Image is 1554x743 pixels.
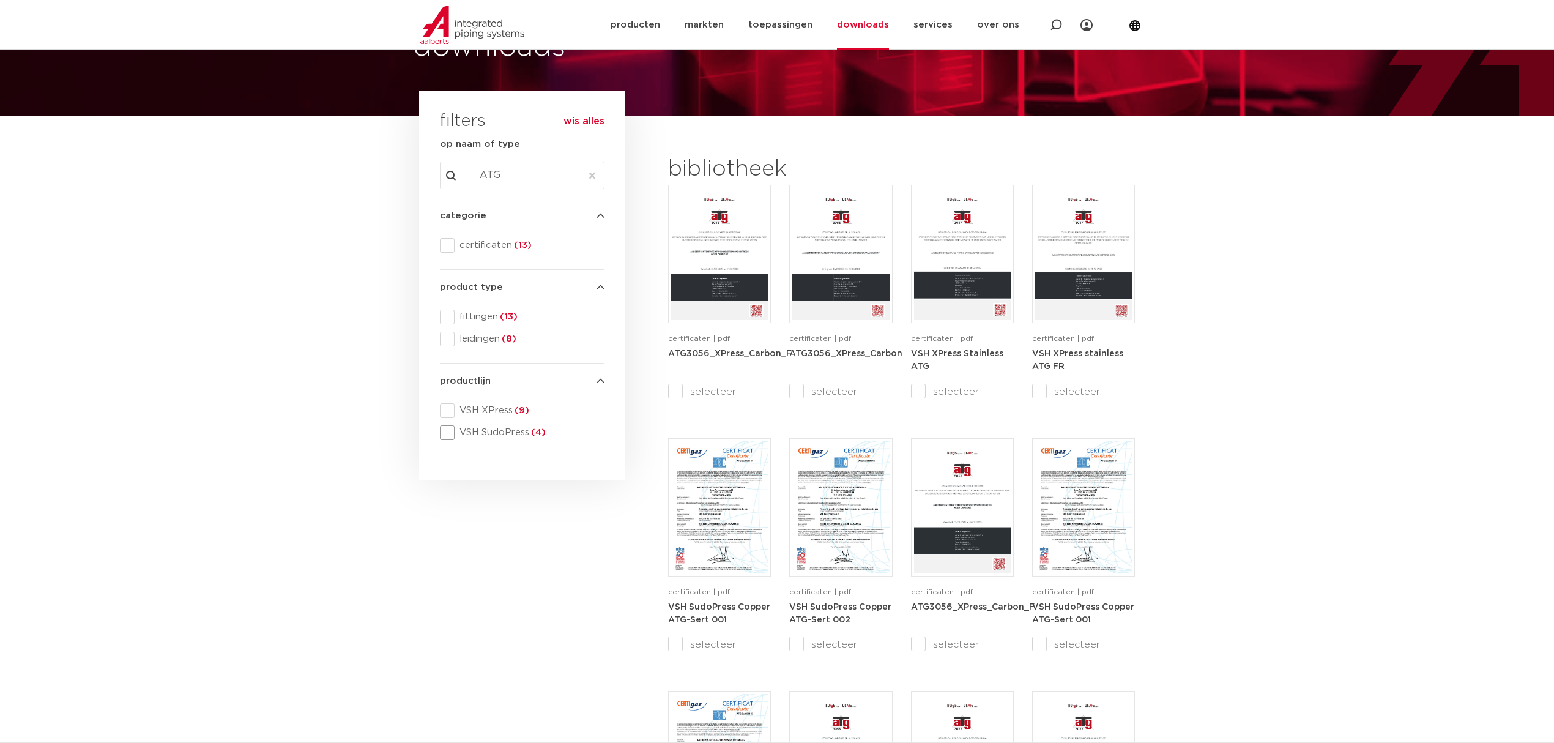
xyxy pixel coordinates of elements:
[455,311,604,323] span: fittingen
[668,637,771,652] label: selecteer
[668,588,730,596] span: certificaten | pdf
[440,209,604,223] h4: categorie
[789,384,892,399] label: selecteer
[911,349,1003,371] a: VSH XPress Stainless ATG
[455,405,604,417] span: VSH XPress
[440,374,604,389] h4: productlijn
[440,332,604,346] div: leidingen(8)
[440,310,604,324] div: fittingen(13)
[792,441,889,573] img: VSH_SudoPress_Koper_ATG-Sert_002-pdf.jpg
[792,188,889,320] img: ATG3056_XPress_Carbon-pdf.jpg
[440,140,520,149] strong: op naam of type
[563,115,604,127] button: wis alles
[455,427,604,439] span: VSH SudoPress
[911,335,973,342] span: certificaten | pdf
[512,241,532,250] span: (13)
[500,334,516,343] span: (8)
[1032,637,1135,652] label: selecteer
[440,238,604,253] div: certificaten(13)
[1032,588,1094,596] span: certificaten | pdf
[455,333,604,345] span: leidingen
[668,384,771,399] label: selecteer
[529,428,546,437] span: (4)
[789,637,892,652] label: selecteer
[440,107,486,136] h3: filters
[668,603,770,625] strong: VSH SudoPress Copper ATG-Sert 001
[1032,349,1123,371] a: VSH XPress stainless ATG FR
[513,406,529,415] span: (9)
[789,349,902,358] a: ATG3056_XPress_Carbon
[789,588,851,596] span: certificaten | pdf
[498,312,518,321] span: (13)
[1032,384,1135,399] label: selecteer
[1032,602,1134,625] a: VSH SudoPress Copper ATG-Sert 001
[671,188,768,320] img: ATG3056_XPress_Carbon_F-pdf.jpg
[911,637,1014,652] label: selecteer
[914,441,1011,573] img: ATG3056_XPress_Carbon_F-1-pdf.jpg
[440,403,604,418] div: VSH XPress(9)
[1035,441,1132,573] img: VSH_SudoPress_Koper_ATG-Sert_001-1-pdf.jpg
[789,602,891,625] a: VSH SudoPress Copper ATG-Sert 002
[911,603,1035,611] strong: ATG3056_XPress_Carbon_F
[1032,603,1134,625] strong: VSH SudoPress Copper ATG-Sert 001
[440,425,604,440] div: VSH SudoPress(4)
[911,384,1014,399] label: selecteer
[455,239,604,252] span: certificaten
[914,188,1011,320] img: ATG3057_XPress_Stainless-pdf.jpg
[911,602,1035,611] a: ATG3056_XPress_Carbon_F
[668,602,770,625] a: VSH SudoPress Copper ATG-Sert 001
[668,335,730,342] span: certificaten | pdf
[911,588,973,596] span: certificaten | pdf
[671,441,768,573] img: VSH_SudoPress_Koper_ATG-Sert_001-pdf.jpg
[789,603,891,625] strong: VSH SudoPress Copper ATG-Sert 002
[440,280,604,295] h4: product type
[668,349,792,358] a: ATG3056_XPress_Carbon_F
[789,335,851,342] span: certificaten | pdf
[668,155,886,184] h2: bibliotheek
[1035,188,1132,320] img: ATG3057_XPress_Stainless_F-pdf.jpg
[1032,335,1094,342] span: certificaten | pdf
